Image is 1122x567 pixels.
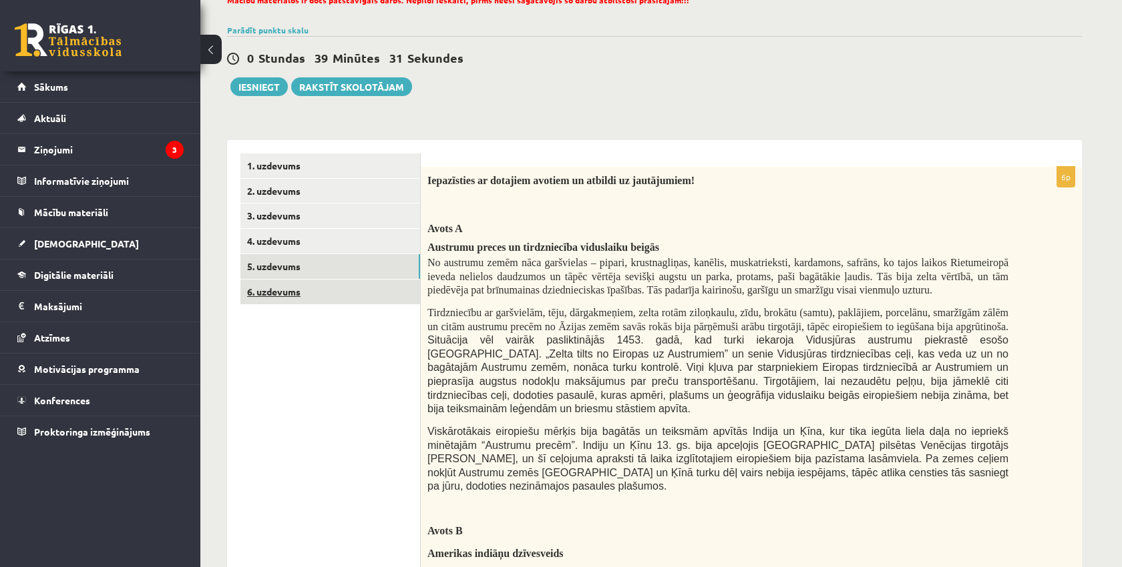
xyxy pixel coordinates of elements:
[230,77,288,96] button: Iesniegt
[427,223,463,234] span: Avots A
[17,228,184,259] a: [DEMOGRAPHIC_DATA]
[240,153,420,178] a: 1. uzdevums
[427,257,1008,296] span: No austrumu zemēm nāca garšvielas – pipari, krustnagliņas, kanēlis, muskatrieksti, kardamons, saf...
[17,416,184,447] a: Proktoringa izmēģinājums
[34,269,114,281] span: Digitālie materiāli
[240,229,420,253] a: 4. uzdevums
[166,141,184,159] i: 3
[34,206,108,218] span: Mācību materiāli
[407,50,463,65] span: Sekundes
[227,25,309,35] a: Parādīt punktu skalu
[427,426,1008,492] span: Viskārotākais eiropiešu mērķis bija bagātās un teiksmām apvītās Indija un Ķīna, kur tika iegūta l...
[389,50,403,65] span: 31
[1057,166,1075,187] p: 6p
[427,548,564,559] span: Amerikas indiāņu dzīvesveids
[17,259,184,290] a: Digitālie materiāli
[34,112,66,124] span: Aktuāli
[17,322,184,353] a: Atzīmes
[34,426,150,438] span: Proktoringa izmēģinājums
[17,134,184,165] a: Ziņojumi3
[17,385,184,416] a: Konferences
[427,525,463,536] span: Avots B
[34,165,184,196] legend: Informatīvie ziņojumi
[13,13,633,124] body: Rich Text Editor, wiswyg-editor-user-answer-47024908703020
[258,50,305,65] span: Stundas
[15,23,122,57] a: Rīgas 1. Tālmācības vidusskola
[240,203,420,228] a: 3. uzdevums
[247,50,254,65] span: 0
[34,332,70,344] span: Atzīmes
[17,103,184,133] a: Aktuāli
[427,307,1008,332] span: Tirdzniecību ar garšvielām, tēju, dārgakmeņiem, zelta rotām ziloņkaulu, zīdu, brokātu (samtu), pa...
[315,50,328,65] span: 39
[34,237,139,249] span: [DEMOGRAPHIC_DATA]
[17,165,184,196] a: Informatīvie ziņojumi
[427,241,659,253] span: Austrumu preces un tirdzniecība viduslaiku beigās
[240,254,420,279] a: 5. uzdevums
[240,279,420,304] a: 6. uzdevums
[34,363,140,375] span: Motivācijas programma
[34,291,184,322] legend: Maksājumi
[427,175,695,186] span: Iepazīsties ar dotajiem avotiem un atbildi uz jautājumiem!
[17,354,184,384] a: Motivācijas programma
[240,179,420,203] a: 2. uzdevums
[427,334,1008,414] span: Situācija vēl vairāk pasliktinājās 1453. gadā, kad turki iekaroja Vidusjūras austrumu piekrastē e...
[17,71,184,102] a: Sākums
[34,134,184,165] legend: Ziņojumi
[333,50,380,65] span: Minūtes
[17,291,184,322] a: Maksājumi
[34,81,68,93] span: Sākums
[17,197,184,227] a: Mācību materiāli
[34,394,90,406] span: Konferences
[291,77,412,96] a: Rakstīt skolotājam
